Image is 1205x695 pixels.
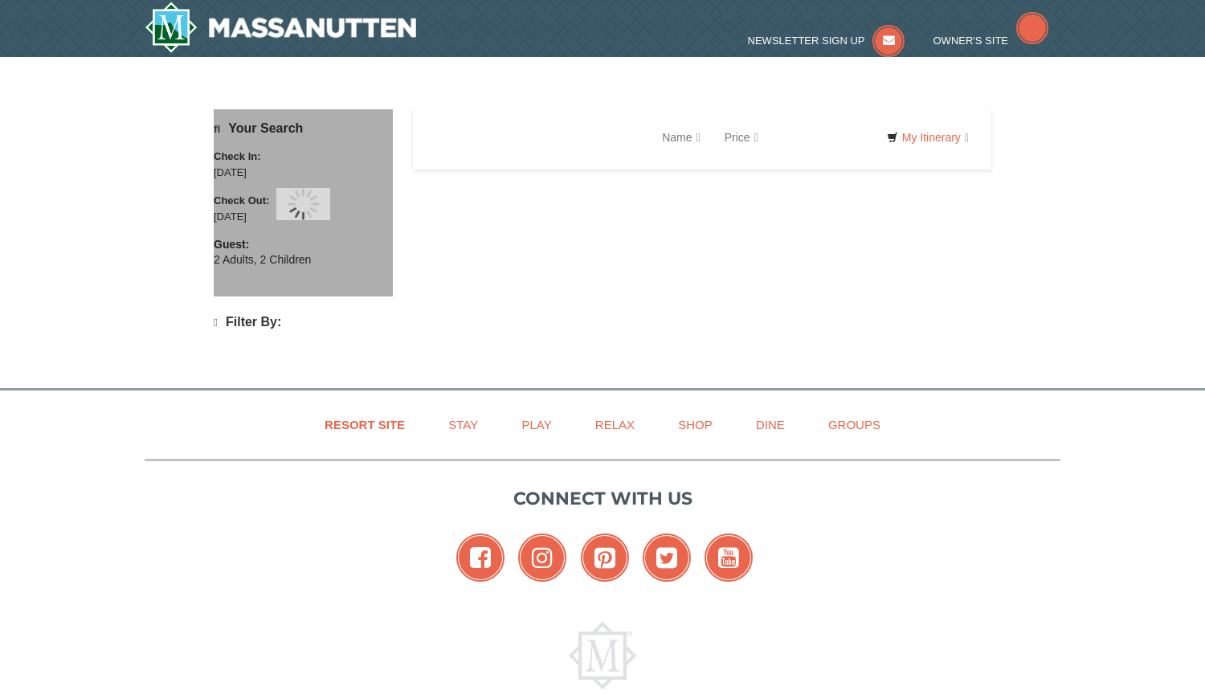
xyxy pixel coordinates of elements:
a: Relax [575,407,655,443]
span: Newsletter Sign Up [748,35,865,47]
a: Shop [658,407,733,443]
a: Play [501,407,571,443]
a: Stay [428,407,498,443]
a: Massanutten Resort [145,2,416,53]
a: Resort Site [304,407,425,443]
a: Owner's Site [933,35,1049,47]
p: Connect with us [145,485,1060,512]
a: Price [713,121,770,153]
h4: Filter By: [214,315,393,330]
a: Dine [736,407,805,443]
img: wait gif [288,188,320,220]
a: Name [650,121,712,153]
a: My Itinerary [876,125,979,149]
a: Groups [808,407,901,443]
img: Massanutten Resort Logo [569,622,636,689]
img: Massanutten Resort Logo [145,2,416,53]
span: Owner's Site [933,35,1009,47]
a: Newsletter Sign Up [748,35,905,47]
